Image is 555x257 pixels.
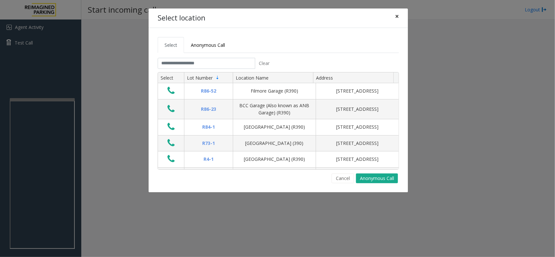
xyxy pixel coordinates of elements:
span: Anonymous Call [191,42,225,48]
div: [STREET_ADDRESS] [320,156,395,163]
th: Select [158,72,184,84]
div: [GEOGRAPHIC_DATA] (R390) [237,123,312,131]
div: Filmore Garage (R390) [237,87,312,95]
div: [GEOGRAPHIC_DATA] (390) [237,140,312,147]
button: Anonymous Call [356,173,398,183]
div: [STREET_ADDRESS] [320,123,395,131]
button: Close [390,8,403,24]
span: Sortable [215,75,220,80]
div: [GEOGRAPHIC_DATA] (R390) [237,156,312,163]
div: [STREET_ADDRESS] [320,87,395,95]
div: R86-23 [188,106,229,113]
div: BCC Garage (Also known as ANB Garage) (R390) [237,102,312,117]
div: [STREET_ADDRESS] [320,106,395,113]
button: Clear [255,58,273,69]
span: Lot Number [187,75,213,81]
div: R86-52 [188,87,229,95]
div: [STREET_ADDRESS] [320,140,395,147]
div: R84-1 [188,123,229,131]
span: Address [316,75,333,81]
ul: Tabs [158,37,399,53]
span: Location Name [236,75,269,81]
div: R4-1 [188,156,229,163]
div: Data table [158,72,399,169]
h4: Select location [158,13,205,23]
span: Select [165,42,177,48]
div: R73-1 [188,140,229,147]
span: × [395,12,399,21]
button: Cancel [332,173,354,183]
